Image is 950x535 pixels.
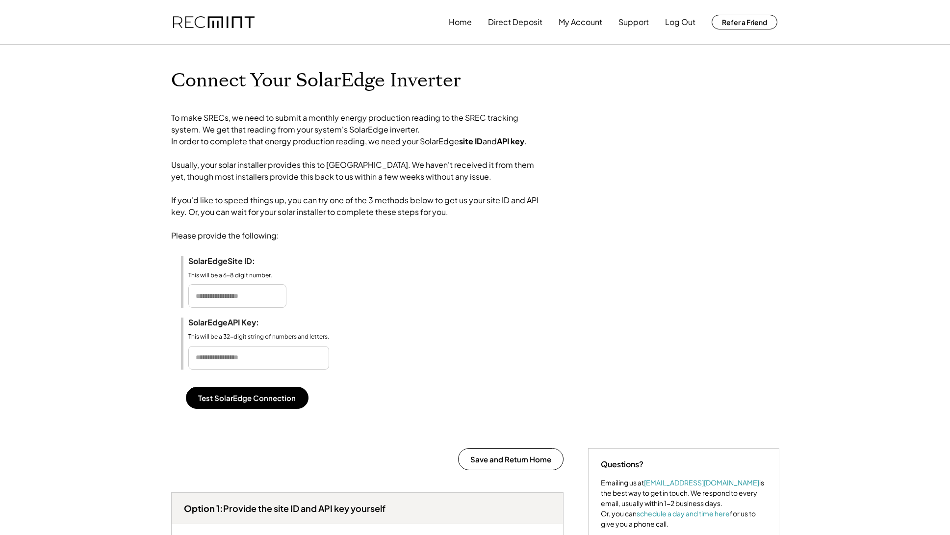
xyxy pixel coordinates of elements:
[188,318,286,328] div: SolarEdge :
[459,136,483,146] strong: site ID
[712,15,777,29] button: Refer a Friend
[228,317,256,327] strong: API Key
[171,69,461,92] h1: Connect Your SolarEdge Inverter
[184,503,385,514] h3: Provide the site ID and API key yourself
[559,12,602,32] button: My Account
[458,448,564,470] button: Save and Return Home
[188,256,286,267] div: SolarEdge :
[497,136,524,146] strong: API key
[488,12,542,32] button: Direct Deposit
[618,12,649,32] button: Support
[188,271,286,280] div: This will be a 6-8 digit number.
[637,509,730,518] a: schedule a day and time here
[601,478,767,529] div: Emailing us at is the best way to get in touch. We respond to every email, usually within 1-2 bus...
[449,12,472,32] button: Home
[184,503,223,514] strong: Option 1:
[186,387,308,409] button: Test SolarEdge Connection
[173,16,255,28] img: recmint-logotype%403x.png
[228,256,252,266] strong: Site ID
[644,478,759,487] a: [EMAIL_ADDRESS][DOMAIN_NAME]
[171,112,539,251] div: To make SRECs, we need to submit a monthly energy production reading to the SREC tracking system....
[665,12,695,32] button: Log Out
[188,333,329,341] div: This will be a 32-digit string of numbers and letters.
[601,458,643,470] div: Questions?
